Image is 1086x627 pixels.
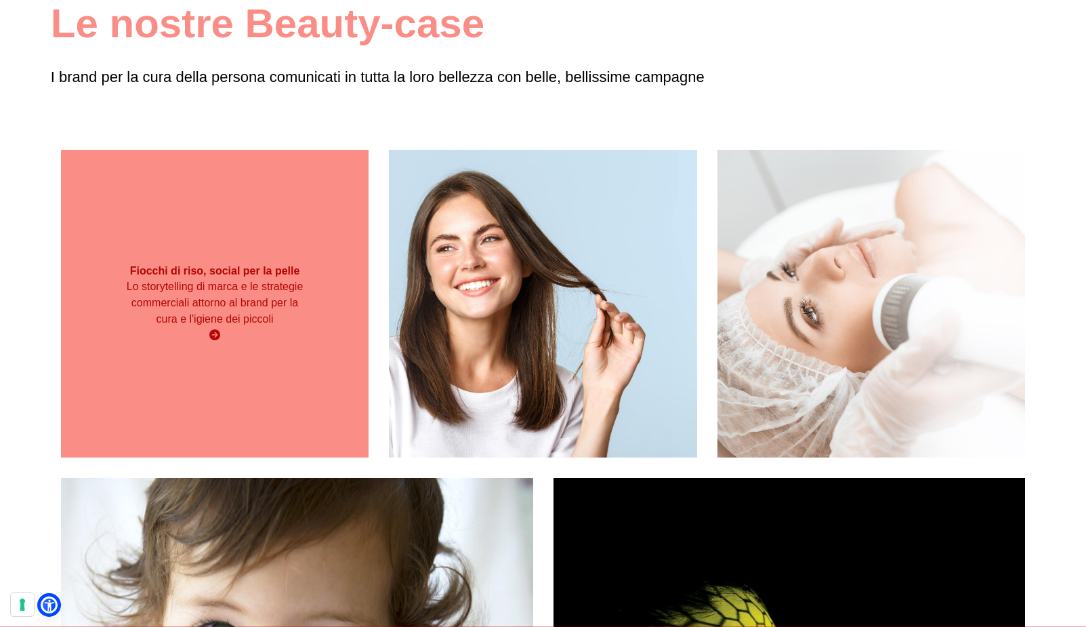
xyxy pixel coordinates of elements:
p: I brand per la cura della persona comunicati in tutta la loro bellezza con belle, bellissime camp... [51,65,1035,89]
a: Open Accessibility Menu [41,596,58,613]
a: Fiocchi di riso, social per la pelle Lo storytelling di marca e le strategie commerciali attorno ... [61,150,369,458]
strong: Fiocchi di riso, social per la pelle [130,265,300,277]
button: Le tue preferenze relative al consenso per le tecnologie di tracciamento [11,593,34,616]
p: Lo storytelling di marca e le strategie commerciali attorno al brand per la cura e l'igiene dei p... [123,279,308,327]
